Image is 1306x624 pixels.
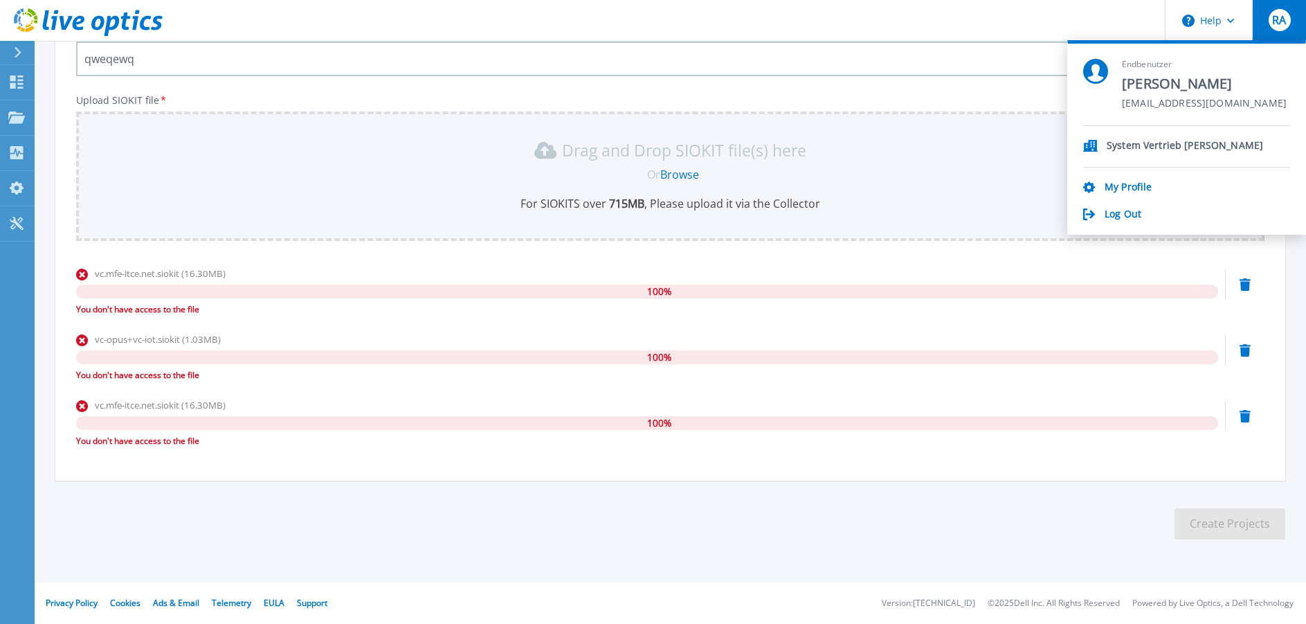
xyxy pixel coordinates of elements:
span: Endbenutzer [1122,59,1287,71]
a: My Profile [1105,181,1152,195]
span: [EMAIL_ADDRESS][DOMAIN_NAME] [1122,98,1287,111]
a: Support [297,597,327,609]
span: Or [647,167,660,182]
span: 100 % [647,350,671,364]
p: For SIOKITS over , Please upload it via the Collector [84,196,1256,211]
p: Drag and Drop SIOKIT file(s) here [562,143,806,157]
p: Upload SIOKIT file [76,95,1264,106]
div: You don't have access to the file [76,303,1218,317]
a: Ads & Email [153,597,199,609]
span: RA [1272,15,1286,26]
button: Create Projects [1175,508,1285,540]
a: EULA [264,597,284,609]
p: System Vertrieb [PERSON_NAME] [1107,140,1263,153]
span: vc.mfe-itce.net.siokit (16.30MB) [95,399,226,411]
input: Enter Project Name [76,42,1264,76]
span: 100 % [647,285,671,298]
a: Privacy Policy [46,597,98,609]
a: Browse [660,167,699,182]
a: Cookies [110,597,140,609]
span: [PERSON_NAME] [1122,75,1287,93]
li: Version: [TECHNICAL_ID] [882,599,975,608]
a: Log Out [1105,208,1141,222]
div: Drag and Drop SIOKIT file(s) here OrBrowseFor SIOKITS over 715MB, Please upload it via the Collector [84,139,1256,211]
span: 100 % [647,416,671,430]
li: Powered by Live Optics, a Dell Technology [1132,599,1294,608]
span: vc.mfe-itce.net.siokit (16.30MB) [95,267,226,280]
span: vc-opus+vc-iot.siokit (1.03MB) [95,333,221,346]
a: Telemetry [212,597,251,609]
b: 715 MB [606,196,644,211]
div: You don't have access to the file [76,434,1218,448]
div: You don't have access to the file [76,368,1218,382]
li: © 2025 Dell Inc. All Rights Reserved [988,599,1120,608]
